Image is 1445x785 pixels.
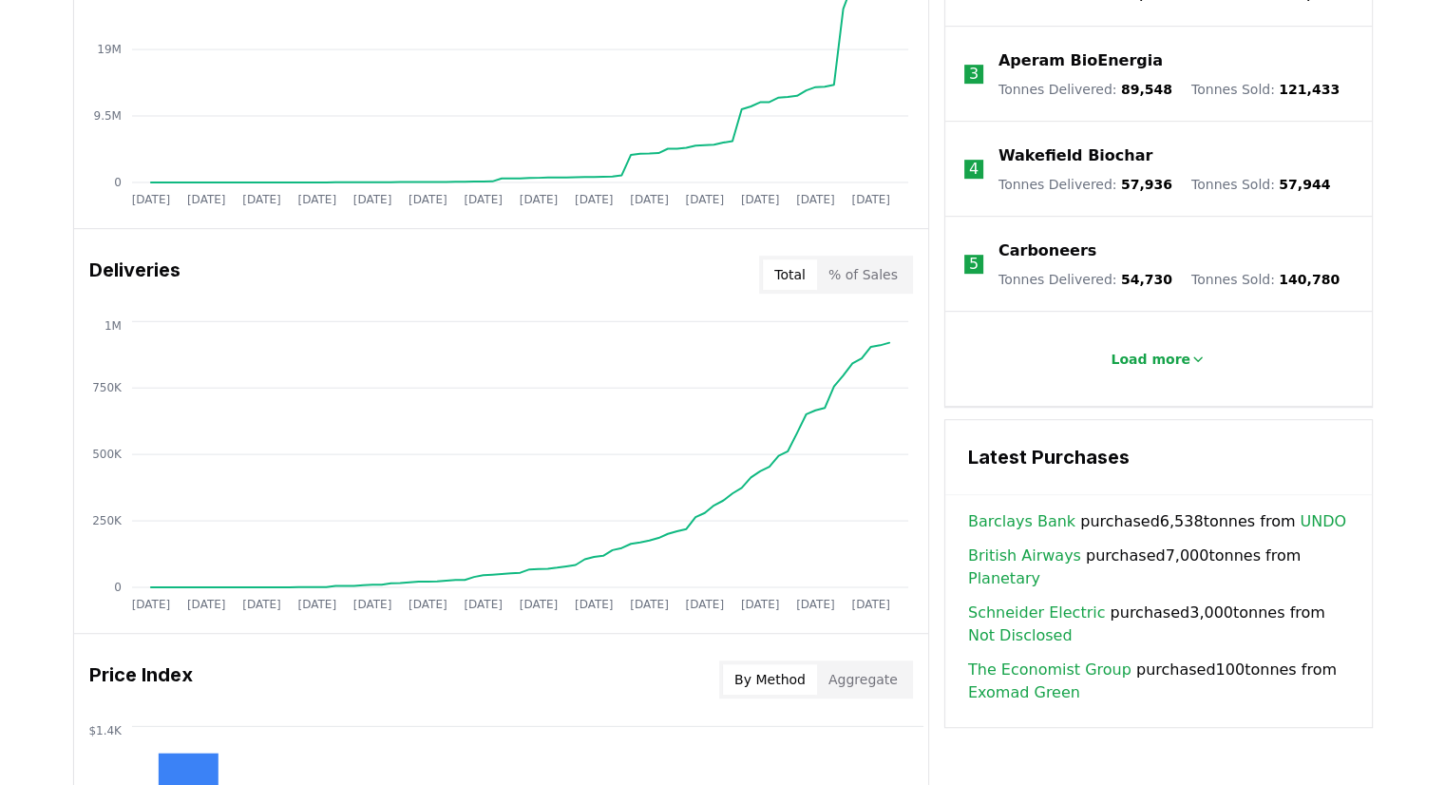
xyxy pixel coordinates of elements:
p: 3 [969,63,979,86]
tspan: [DATE] [409,598,447,611]
h3: Price Index [89,661,193,699]
tspan: [DATE] [630,598,669,611]
tspan: [DATE] [685,193,724,206]
button: Aggregate [817,664,909,695]
p: Tonnes Sold : [1191,80,1340,99]
span: purchased 100 tonnes from [968,659,1349,704]
tspan: [DATE] [409,193,447,206]
p: Tonnes Sold : [1191,175,1330,194]
tspan: [DATE] [242,193,281,206]
tspan: $1.4K [88,723,123,737]
a: UNDO [1300,510,1346,533]
a: The Economist Group [968,659,1131,681]
a: Not Disclosed [968,624,1073,647]
tspan: 500K [92,448,123,461]
tspan: [DATE] [851,598,890,611]
tspan: [DATE] [741,193,780,206]
tspan: [DATE] [464,193,503,206]
tspan: [DATE] [242,598,281,611]
a: Aperam BioEnergia [998,49,1163,72]
span: 140,780 [1279,272,1340,287]
tspan: [DATE] [575,193,614,206]
p: 5 [969,253,979,276]
tspan: [DATE] [575,598,614,611]
tspan: [DATE] [297,598,336,611]
span: 89,548 [1121,82,1172,97]
tspan: [DATE] [297,193,336,206]
tspan: 750K [92,381,123,394]
h3: Deliveries [89,256,181,294]
a: Schneider Electric [968,602,1105,624]
a: Wakefield Biochar [998,144,1152,167]
a: Carboneers [998,239,1096,262]
tspan: [DATE] [131,193,170,206]
p: Load more [1111,350,1190,369]
tspan: [DATE] [131,598,170,611]
button: Load more [1095,340,1221,378]
span: 57,936 [1121,177,1172,192]
tspan: [DATE] [796,193,835,206]
span: 57,944 [1279,177,1330,192]
h3: Latest Purchases [968,443,1349,471]
tspan: 250K [92,514,123,527]
a: Barclays Bank [968,510,1075,533]
tspan: [DATE] [352,598,391,611]
tspan: [DATE] [796,598,835,611]
tspan: [DATE] [186,598,225,611]
span: 54,730 [1121,272,1172,287]
tspan: [DATE] [519,598,558,611]
p: Tonnes Sold : [1191,270,1340,289]
button: By Method [723,664,817,695]
button: % of Sales [817,259,909,290]
a: Planetary [968,567,1040,590]
p: Tonnes Delivered : [998,80,1172,99]
tspan: [DATE] [685,598,724,611]
span: purchased 6,538 tonnes from [968,510,1346,533]
span: 121,433 [1279,82,1340,97]
button: Total [763,259,817,290]
a: Exomad Green [968,681,1080,704]
tspan: [DATE] [464,598,503,611]
tspan: [DATE] [851,193,890,206]
tspan: [DATE] [741,598,780,611]
tspan: [DATE] [630,193,669,206]
tspan: 9.5M [93,109,121,123]
span: purchased 3,000 tonnes from [968,602,1349,647]
tspan: 0 [114,176,122,189]
tspan: 0 [114,581,122,594]
tspan: [DATE] [186,193,225,206]
a: British Airways [968,545,1081,567]
span: purchased 7,000 tonnes from [968,545,1349,590]
tspan: 1M [104,318,121,332]
tspan: [DATE] [519,193,558,206]
p: Tonnes Delivered : [998,175,1172,194]
p: 4 [969,158,979,181]
tspan: 19M [97,43,122,56]
tspan: [DATE] [352,193,391,206]
p: Tonnes Delivered : [998,270,1172,289]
